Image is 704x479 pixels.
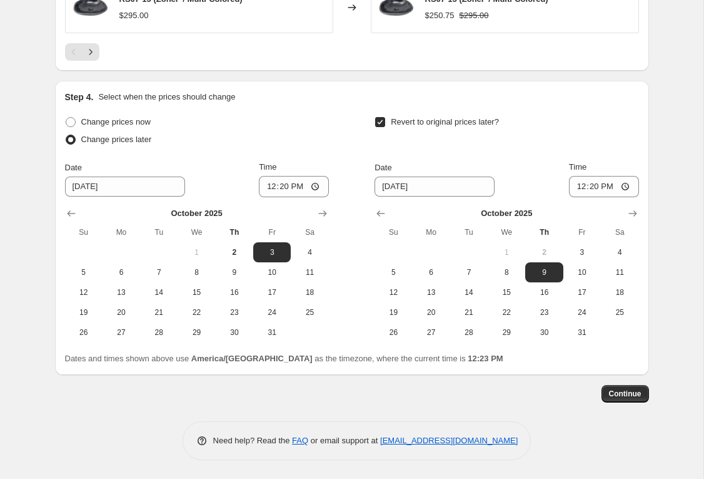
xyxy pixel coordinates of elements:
button: Today Thursday October 2 2025 [216,242,253,262]
button: Tuesday October 28 2025 [140,322,178,343]
span: Th [530,227,558,237]
span: 15 [493,287,520,297]
th: Tuesday [140,222,178,242]
span: 14 [455,287,483,297]
a: FAQ [292,436,308,445]
span: 30 [221,327,248,337]
th: Monday [413,222,450,242]
div: $250.75 [425,9,455,22]
span: 9 [221,267,248,277]
span: Tu [455,227,483,237]
span: 27 [108,327,135,337]
span: 26 [380,327,407,337]
span: 18 [606,287,633,297]
button: Tuesday October 21 2025 [450,302,488,322]
span: 9 [530,267,558,277]
button: Friday October 3 2025 [563,242,601,262]
span: Tu [145,227,173,237]
button: Wednesday October 15 2025 [488,282,525,302]
span: Su [70,227,98,237]
button: Saturday October 25 2025 [291,302,328,322]
th: Wednesday [488,222,525,242]
span: 27 [418,327,445,337]
button: Wednesday October 15 2025 [178,282,215,302]
button: Wednesday October 8 2025 [178,262,215,282]
th: Sunday [375,222,412,242]
span: 3 [568,247,596,257]
button: Friday October 10 2025 [563,262,601,282]
button: Saturday October 4 2025 [291,242,328,262]
button: Wednesday October 1 2025 [488,242,525,262]
span: 29 [183,327,210,337]
span: 4 [606,247,633,257]
button: Continue [601,385,649,403]
span: 11 [296,267,323,277]
th: Sunday [65,222,103,242]
span: Dates and times shown above use as the timezone, where the current time is [65,354,503,363]
th: Tuesday [450,222,488,242]
button: Saturday October 18 2025 [601,282,638,302]
button: Saturday October 4 2025 [601,242,638,262]
button: Sunday October 26 2025 [65,322,103,343]
button: Sunday October 19 2025 [65,302,103,322]
span: 16 [530,287,558,297]
th: Wednesday [178,222,215,242]
button: Saturday October 11 2025 [601,262,638,282]
th: Friday [253,222,291,242]
span: 7 [145,267,173,277]
input: 12:00 [569,176,639,197]
button: Thursday October 23 2025 [216,302,253,322]
button: Tuesday October 7 2025 [450,262,488,282]
button: Saturday October 18 2025 [291,282,328,302]
button: Wednesday October 22 2025 [488,302,525,322]
button: Thursday October 16 2025 [216,282,253,302]
th: Monday [103,222,140,242]
button: Friday October 31 2025 [563,322,601,343]
button: Thursday October 23 2025 [525,302,563,322]
button: Thursday October 30 2025 [525,322,563,343]
span: Fr [258,227,286,237]
span: 5 [70,267,98,277]
p: Select when the prices should change [98,91,235,103]
span: 18 [296,287,323,297]
span: 8 [183,267,210,277]
span: 29 [493,327,520,337]
span: Fr [568,227,596,237]
button: Friday October 17 2025 [253,282,291,302]
button: Friday October 3 2025 [253,242,291,262]
span: 3 [258,247,286,257]
span: 7 [455,267,483,277]
b: 12:23 PM [468,354,503,363]
button: Friday October 24 2025 [253,302,291,322]
span: Time [569,162,586,172]
button: Monday October 27 2025 [103,322,140,343]
span: Need help? Read the [213,436,293,445]
button: Sunday October 5 2025 [65,262,103,282]
button: Sunday October 19 2025 [375,302,412,322]
input: 12:00 [259,176,329,197]
span: Revert to original prices later? [391,117,499,126]
span: Sa [606,227,633,237]
span: 11 [606,267,633,277]
span: Time [259,162,276,172]
span: Su [380,227,407,237]
a: [EMAIL_ADDRESS][DOMAIN_NAME] [380,436,518,445]
span: 5 [380,267,407,277]
button: Monday October 13 2025 [103,282,140,302]
span: 28 [455,327,483,337]
span: 1 [183,247,210,257]
th: Saturday [601,222,638,242]
span: 12 [70,287,98,297]
button: Today Thursday October 2 2025 [525,242,563,262]
button: Show next month, November 2025 [624,205,641,222]
input: 10/2/2025 [65,177,185,197]
button: Monday October 13 2025 [413,282,450,302]
span: Sa [296,227,323,237]
button: Show previous month, September 2025 [63,205,80,222]
span: 25 [606,307,633,317]
button: Wednesday October 1 2025 [178,242,215,262]
span: 21 [145,307,173,317]
button: Friday October 24 2025 [563,302,601,322]
button: Wednesday October 8 2025 [488,262,525,282]
button: Thursday October 30 2025 [216,322,253,343]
